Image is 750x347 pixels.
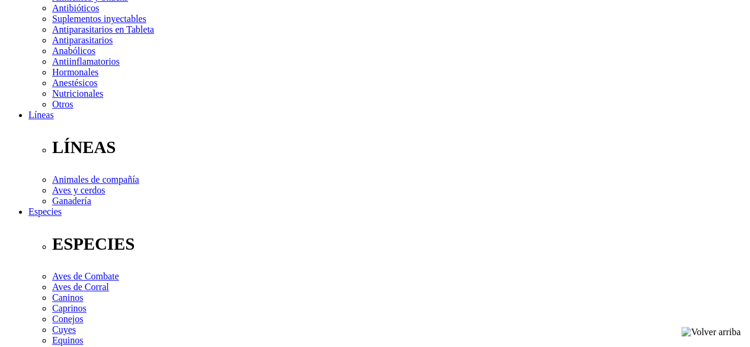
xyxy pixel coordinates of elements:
[28,206,62,217] a: Especies
[52,234,745,254] p: ESPECIES
[52,46,95,56] a: Anabólicos
[28,110,54,120] a: Líneas
[52,67,98,77] a: Hormonales
[52,88,103,98] a: Nutricionales
[52,185,105,195] a: Aves y cerdos
[52,56,120,66] a: Antiinflamatorios
[52,78,97,88] a: Anestésicos
[52,196,91,206] a: Ganadería
[52,14,146,24] a: Suplementos inyectables
[52,3,99,13] a: Antibióticos
[52,138,745,157] p: LÍNEAS
[6,218,205,341] iframe: Brevo live chat
[681,327,741,338] img: Volver arriba
[52,174,139,184] a: Animales de compañía
[52,35,113,45] a: Antiparasitarios
[52,24,154,34] a: Antiparasitarios en Tableta
[52,335,83,345] a: Equinos
[52,99,74,109] a: Otros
